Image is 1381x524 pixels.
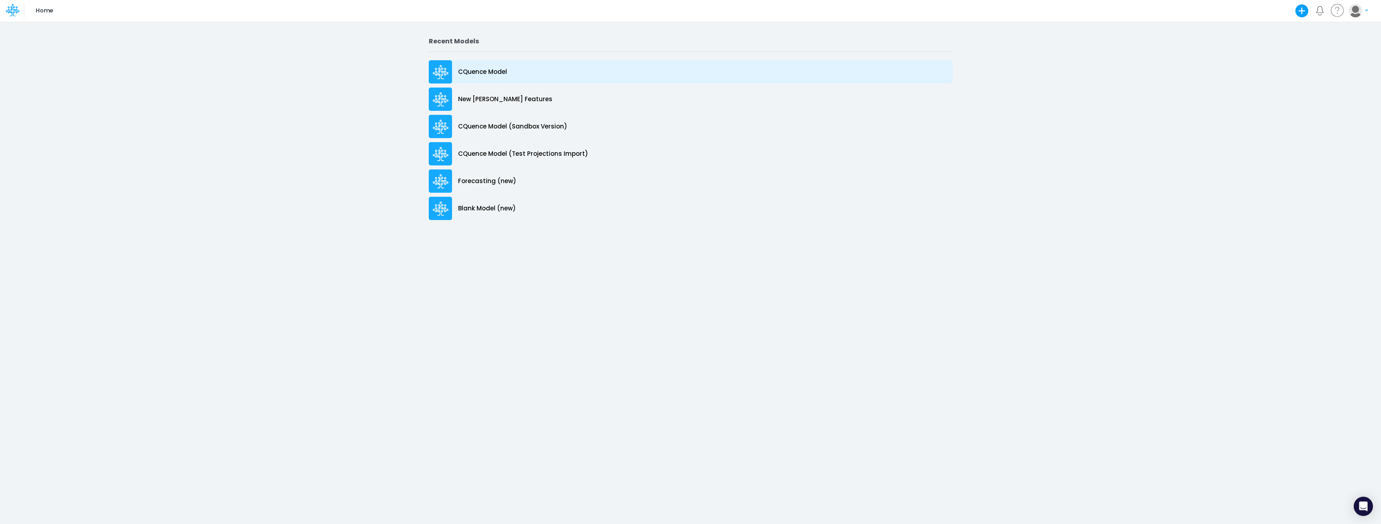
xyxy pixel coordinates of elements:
[429,195,953,222] a: Blank Model (new)
[429,37,953,45] h2: Recent Models
[429,140,953,167] a: CQuence Model (Test Projections Import)
[458,149,588,159] p: CQuence Model (Test Projections Import)
[429,58,953,86] a: CQuence Model
[1315,6,1324,15] a: Notifications
[458,177,516,186] p: Forecasting (new)
[458,204,516,213] p: Blank Model (new)
[458,122,567,131] p: CQuence Model (Sandbox Version)
[1354,497,1373,516] div: Open Intercom Messenger
[458,67,507,77] p: CQuence Model
[429,86,953,113] a: New [PERSON_NAME] Features
[429,113,953,140] a: CQuence Model (Sandbox Version)
[458,95,552,104] p: New [PERSON_NAME] Features
[429,167,953,195] a: Forecasting (new)
[36,6,53,15] p: Home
